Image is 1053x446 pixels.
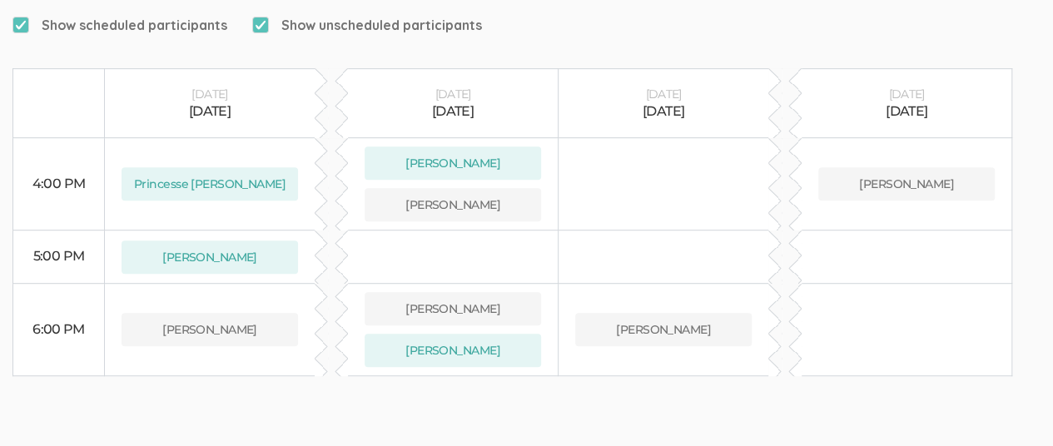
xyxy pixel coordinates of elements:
div: [DATE] [575,86,752,102]
span: Show scheduled participants [12,16,227,35]
span: Show unscheduled participants [252,16,482,35]
button: [PERSON_NAME] [122,313,298,346]
div: 4:00 PM [30,175,87,194]
button: [PERSON_NAME] [365,188,541,221]
div: [DATE] [575,102,752,121]
div: [DATE] [818,86,995,102]
button: [PERSON_NAME] [818,167,995,201]
button: [PERSON_NAME] [365,334,541,367]
div: [DATE] [818,102,995,121]
div: 5:00 PM [30,247,87,266]
button: [PERSON_NAME] [122,240,298,274]
button: [PERSON_NAME] [365,146,541,180]
div: [DATE] [365,102,541,121]
div: [DATE] [122,102,298,121]
iframe: Chat Widget [970,366,1053,446]
button: [PERSON_NAME] [575,313,752,346]
div: 6:00 PM [30,320,87,339]
div: [DATE] [365,86,541,102]
button: Princesse [PERSON_NAME] [122,167,298,201]
button: [PERSON_NAME] [365,292,541,325]
div: [DATE] [122,86,298,102]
